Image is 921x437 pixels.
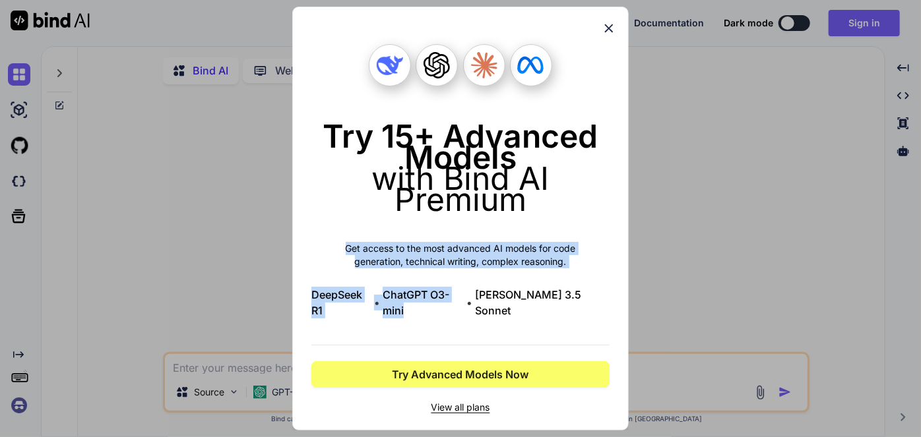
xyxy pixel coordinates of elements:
span: DeepSeek R1 [311,287,371,318]
span: [PERSON_NAME] 3.5 Sonnet [476,287,610,318]
span: • [467,295,473,310]
h1: Try 15+ Advanced Models [311,126,610,210]
button: Try Advanced Models Now [311,361,610,388]
span: • [374,295,380,310]
span: Try Advanced Models Now [393,366,529,382]
p: Get access to the most advanced AI models for code generation, technical writing, complex reasoning. [311,242,610,268]
img: Deepseek [377,52,403,78]
span: ChatGPT O3-mini [383,287,464,318]
span: with Bind AI Premium [372,159,550,219]
span: View all plans [311,401,610,414]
